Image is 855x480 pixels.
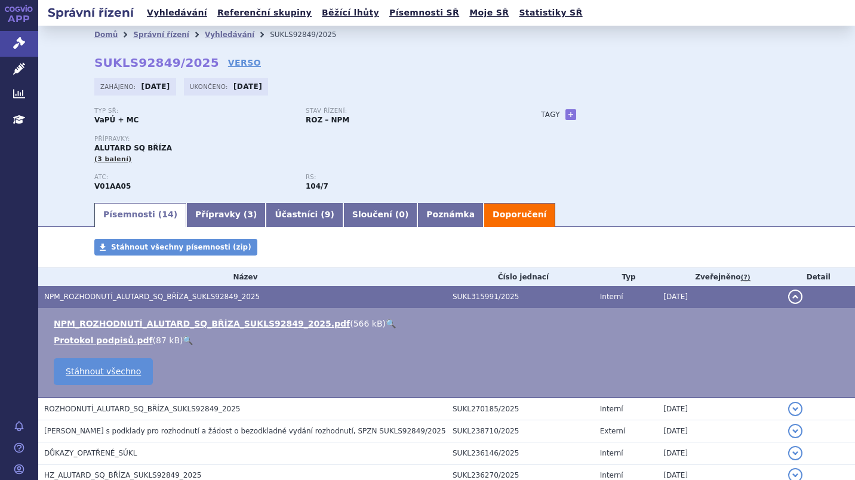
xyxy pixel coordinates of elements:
span: Interní [600,471,623,479]
a: Doporučení [484,203,555,227]
a: Vyhledávání [205,30,254,39]
a: Protokol podpisů.pdf [54,336,153,345]
td: SUKL315991/2025 [447,286,594,308]
span: DŮKAZY_OPATŘENÉ_SÚKL [44,449,137,457]
a: Písemnosti (14) [94,203,186,227]
span: (3 balení) [94,155,132,163]
a: Vyhledávání [143,5,211,21]
li: SUKLS92849/2025 [270,26,352,44]
span: 566 kB [353,319,383,328]
a: Stáhnout všechno [54,358,153,385]
strong: terapeutické extrakty alergenů - standardizované, injekční depotní [306,182,328,190]
span: Souhlas s podklady pro rozhodnutí a žádost o bezodkladné vydání rozhodnutí, SPZN SUKLS92849/2025 [44,427,446,435]
strong: SUKLS92849/2025 [94,56,219,70]
a: Poznámka [417,203,484,227]
button: detail [788,402,802,416]
a: Správní řízení [133,30,189,39]
span: 87 kB [156,336,180,345]
button: detail [788,424,802,438]
span: ROZHODNUTÍ_ALUTARD_SQ_BŘÍZA_SUKLS92849_2025 [44,405,241,413]
p: RS: [306,174,505,181]
button: detail [788,446,802,460]
span: Stáhnout všechny písemnosti (zip) [111,243,251,251]
a: VERSO [228,57,261,69]
th: Název [38,268,447,286]
strong: [DATE] [142,82,170,91]
a: + [565,109,576,120]
p: Stav řízení: [306,107,505,115]
p: Přípravky: [94,136,517,143]
a: NPM_ROZHODNUTÍ_ALUTARD_SQ_BŘÍZA_SUKLS92849_2025.pdf [54,319,350,328]
strong: [DATE] [233,82,262,91]
strong: PYLY STROMŮ, ALERGENY [94,182,131,190]
span: Ukončeno: [190,82,230,91]
span: 3 [247,210,253,219]
li: ( ) [54,334,843,346]
a: Stáhnout všechny písemnosti (zip) [94,239,257,256]
a: Účastníci (9) [266,203,343,227]
td: SUKL270185/2025 [447,398,594,420]
p: Typ SŘ: [94,107,294,115]
a: Statistiky SŘ [515,5,586,21]
td: SUKL238710/2025 [447,420,594,442]
a: Běžící lhůty [318,5,383,21]
span: Zahájeno: [100,82,138,91]
span: Interní [600,405,623,413]
span: 14 [162,210,173,219]
td: SUKL236146/2025 [447,442,594,464]
span: ALUTARD SQ BŘÍZA [94,144,172,152]
a: Referenční skupiny [214,5,315,21]
a: Domů [94,30,118,39]
span: Externí [600,427,625,435]
td: [DATE] [657,286,782,308]
td: [DATE] [657,398,782,420]
a: 🔍 [386,319,396,328]
a: Sloučení (0) [343,203,417,227]
abbr: (?) [741,273,751,282]
li: ( ) [54,318,843,330]
a: Písemnosti SŘ [386,5,463,21]
a: Moje SŘ [466,5,512,21]
a: 🔍 [183,336,193,345]
button: detail [788,290,802,304]
td: [DATE] [657,442,782,464]
span: Interní [600,293,623,301]
h2: Správní řízení [38,4,143,21]
span: NPM_ROZHODNUTÍ_ALUTARD_SQ_BŘÍZA_SUKLS92849_2025 [44,293,260,301]
th: Detail [782,268,855,286]
a: Přípravky (3) [186,203,266,227]
span: 9 [325,210,331,219]
h3: Tagy [541,107,560,122]
strong: VaPÚ + MC [94,116,139,124]
td: [DATE] [657,420,782,442]
th: Typ [594,268,658,286]
span: HZ_ALUTARD_SQ_BŘÍZA_SUKLS92849_2025 [44,471,201,479]
th: Číslo jednací [447,268,594,286]
strong: ROZ – NPM [306,116,349,124]
span: 0 [399,210,405,219]
span: Interní [600,449,623,457]
p: ATC: [94,174,294,181]
th: Zveřejněno [657,268,782,286]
